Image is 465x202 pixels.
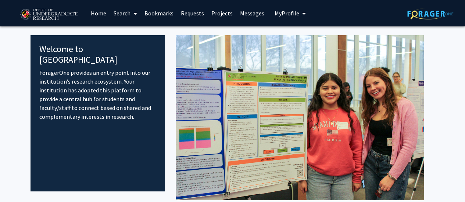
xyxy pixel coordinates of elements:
img: ForagerOne Logo [407,8,453,19]
a: Requests [177,0,208,26]
a: Home [87,0,110,26]
a: Messages [236,0,268,26]
a: Bookmarks [141,0,177,26]
img: University of Maryland Logo [18,5,80,24]
img: Cover Image [176,35,424,200]
a: Projects [208,0,236,26]
span: My Profile [275,10,299,17]
a: Search [110,0,141,26]
p: ForagerOne provides an entry point into our institution’s research ecosystem. Your institution ha... [39,68,157,121]
iframe: Chat [6,169,31,197]
h4: Welcome to [GEOGRAPHIC_DATA] [39,44,157,65]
